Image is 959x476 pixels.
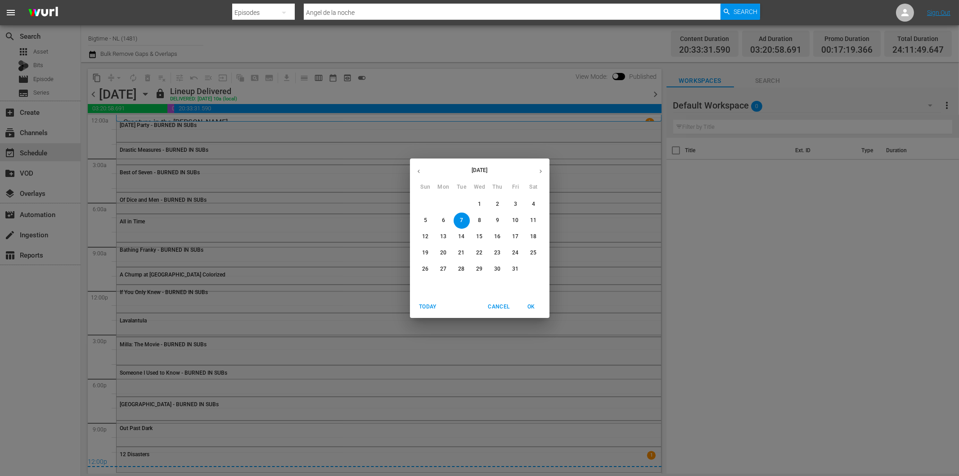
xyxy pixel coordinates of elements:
button: 13 [436,229,452,245]
button: 17 [508,229,524,245]
button: 8 [472,213,488,229]
span: Fri [508,183,524,192]
p: 11 [530,217,536,224]
button: 18 [526,229,542,245]
p: 8 [478,217,481,224]
span: Tue [454,183,470,192]
a: Sign Out [927,9,950,16]
button: 3 [508,196,524,213]
span: Wed [472,183,488,192]
button: 22 [472,245,488,261]
span: OK [521,302,542,312]
button: 21 [454,245,470,261]
span: Sun [418,183,434,192]
span: Cancel [488,302,509,312]
p: 22 [476,249,482,257]
button: 30 [490,261,506,277]
p: 5 [424,217,427,224]
button: 7 [454,213,470,229]
button: 2 [490,196,506,213]
span: Search [734,4,757,20]
button: 9 [490,213,506,229]
p: 18 [530,233,536,240]
button: 12 [418,229,434,245]
p: 30 [494,265,500,273]
span: Thu [490,183,506,192]
p: 12 [422,233,428,240]
p: 7 [460,217,463,224]
button: 28 [454,261,470,277]
p: 21 [458,249,464,257]
button: 4 [526,196,542,213]
p: 28 [458,265,464,273]
button: 20 [436,245,452,261]
span: Today [417,302,439,312]
p: 3 [514,200,517,208]
button: 19 [418,245,434,261]
p: 17 [512,233,518,240]
button: 16 [490,229,506,245]
p: 31 [512,265,518,273]
img: ans4CAIJ8jUAAAAAAAAAAAAAAAAAAAAAAAAgQb4GAAAAAAAAAAAAAAAAAAAAAAAAJMjXAAAAAAAAAAAAAAAAAAAAAAAAgAT5G... [22,2,65,23]
button: 31 [508,261,524,277]
p: 19 [422,249,428,257]
p: 2 [496,200,499,208]
p: 29 [476,265,482,273]
button: 11 [526,213,542,229]
button: OK [517,299,546,314]
button: Cancel [484,299,513,314]
button: 25 [526,245,542,261]
p: 4 [532,200,535,208]
p: 6 [442,217,445,224]
p: 9 [496,217,499,224]
p: 25 [530,249,536,257]
button: 24 [508,245,524,261]
p: 16 [494,233,500,240]
span: Mon [436,183,452,192]
p: 14 [458,233,464,240]
span: menu [5,7,16,18]
p: 24 [512,249,518,257]
p: 27 [440,265,446,273]
span: Sat [526,183,542,192]
p: [DATE] [428,166,532,174]
p: 26 [422,265,428,273]
button: 15 [472,229,488,245]
p: 10 [512,217,518,224]
button: 1 [472,196,488,213]
button: 26 [418,261,434,277]
p: 1 [478,200,481,208]
button: 5 [418,213,434,229]
button: 23 [490,245,506,261]
button: 14 [454,229,470,245]
p: 20 [440,249,446,257]
p: 23 [494,249,500,257]
p: 13 [440,233,446,240]
button: 10 [508,213,524,229]
button: 6 [436,213,452,229]
button: 27 [436,261,452,277]
button: 29 [472,261,488,277]
button: Today [414,299,442,314]
p: 15 [476,233,482,240]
